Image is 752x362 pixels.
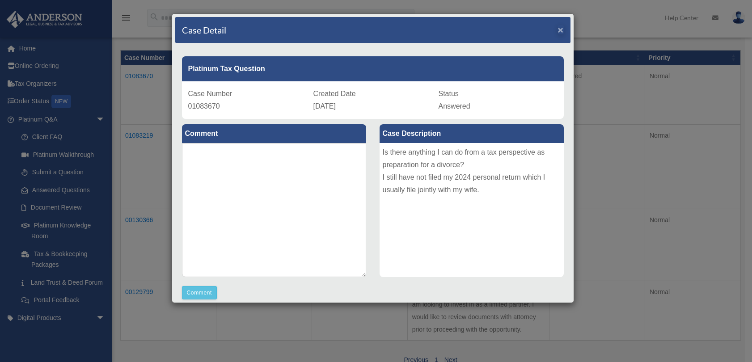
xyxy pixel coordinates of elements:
span: Status [439,90,459,97]
label: Comment [182,124,366,143]
div: Is there anything I can do from a tax perspective as preparation for a divorce? I still have not ... [380,143,564,277]
button: Comment [182,286,217,299]
label: Case Description [380,124,564,143]
span: [DATE] [313,102,336,110]
button: Close [558,25,564,34]
span: Answered [439,102,470,110]
h4: Case Detail [182,24,226,36]
span: 01083670 [188,102,220,110]
span: Case Number [188,90,232,97]
span: × [558,25,564,35]
span: Created Date [313,90,356,97]
div: Platinum Tax Question [182,56,564,81]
